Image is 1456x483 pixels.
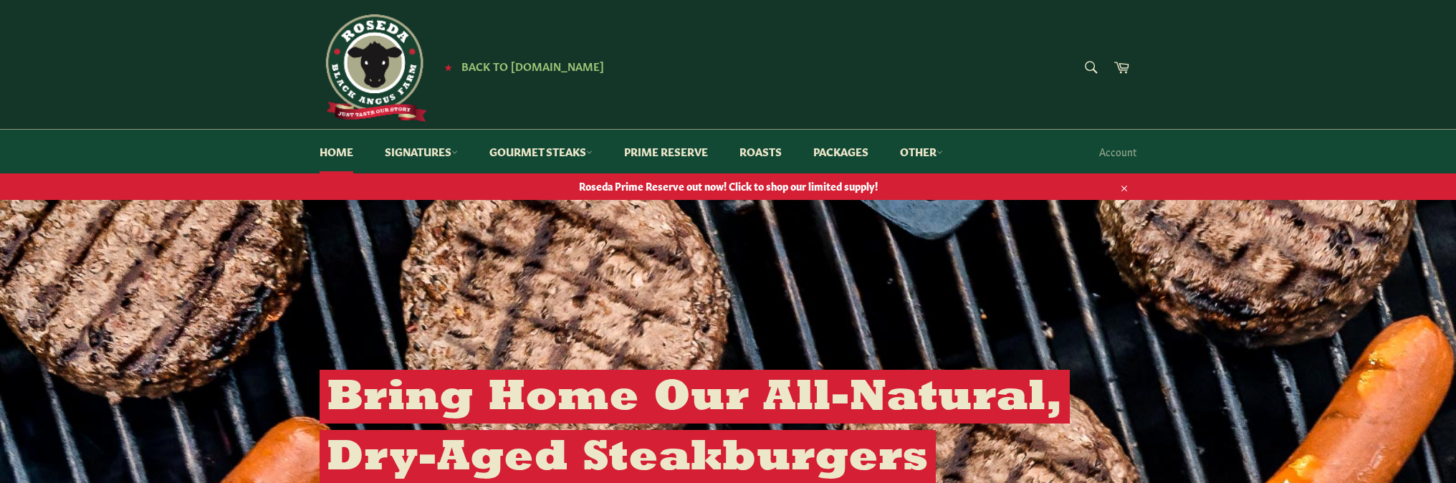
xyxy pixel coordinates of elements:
[475,130,607,173] a: Gourmet Steaks
[886,130,957,173] a: Other
[305,130,368,173] a: Home
[437,61,604,72] a: ★ Back to [DOMAIN_NAME]
[370,130,472,173] a: Signatures
[725,130,796,173] a: Roasts
[320,14,427,122] img: Roseda Beef
[444,61,452,72] span: ★
[305,179,1151,193] span: Roseda Prime Reserve out now! Click to shop our limited supply!
[461,58,604,73] span: Back to [DOMAIN_NAME]
[305,172,1151,200] a: Roseda Prime Reserve out now! Click to shop our limited supply!
[1092,130,1144,173] a: Account
[799,130,883,173] a: Packages
[610,130,722,173] a: Prime Reserve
